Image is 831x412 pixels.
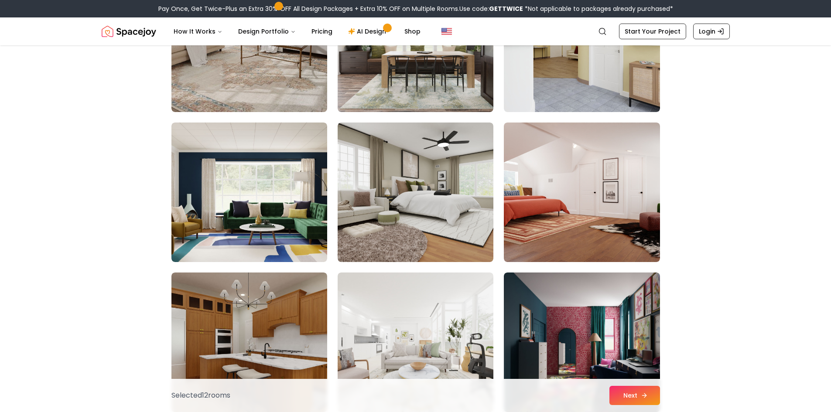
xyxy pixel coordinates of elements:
[441,26,452,37] img: United States
[102,23,156,40] img: Spacejoy Logo
[102,23,156,40] a: Spacejoy
[158,4,673,13] div: Pay Once, Get Twice-Plus an Extra 30% OFF All Design Packages + Extra 10% OFF on Multiple Rooms.
[489,4,523,13] b: GETTWICE
[304,23,339,40] a: Pricing
[341,23,396,40] a: AI Design
[609,386,660,405] button: Next
[397,23,427,40] a: Shop
[338,123,493,262] img: Room room-80
[459,4,523,13] span: Use code:
[619,24,686,39] a: Start Your Project
[693,24,730,39] a: Login
[167,23,229,40] button: How It Works
[338,272,493,412] img: Room room-83
[171,390,230,401] p: Selected 12 room s
[231,23,303,40] button: Design Portfolio
[171,123,327,262] img: Room room-79
[167,23,427,40] nav: Main
[171,272,327,412] img: Room room-82
[504,123,660,262] img: Room room-81
[504,272,660,412] img: Room room-84
[523,4,673,13] span: *Not applicable to packages already purchased*
[102,17,730,45] nav: Global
